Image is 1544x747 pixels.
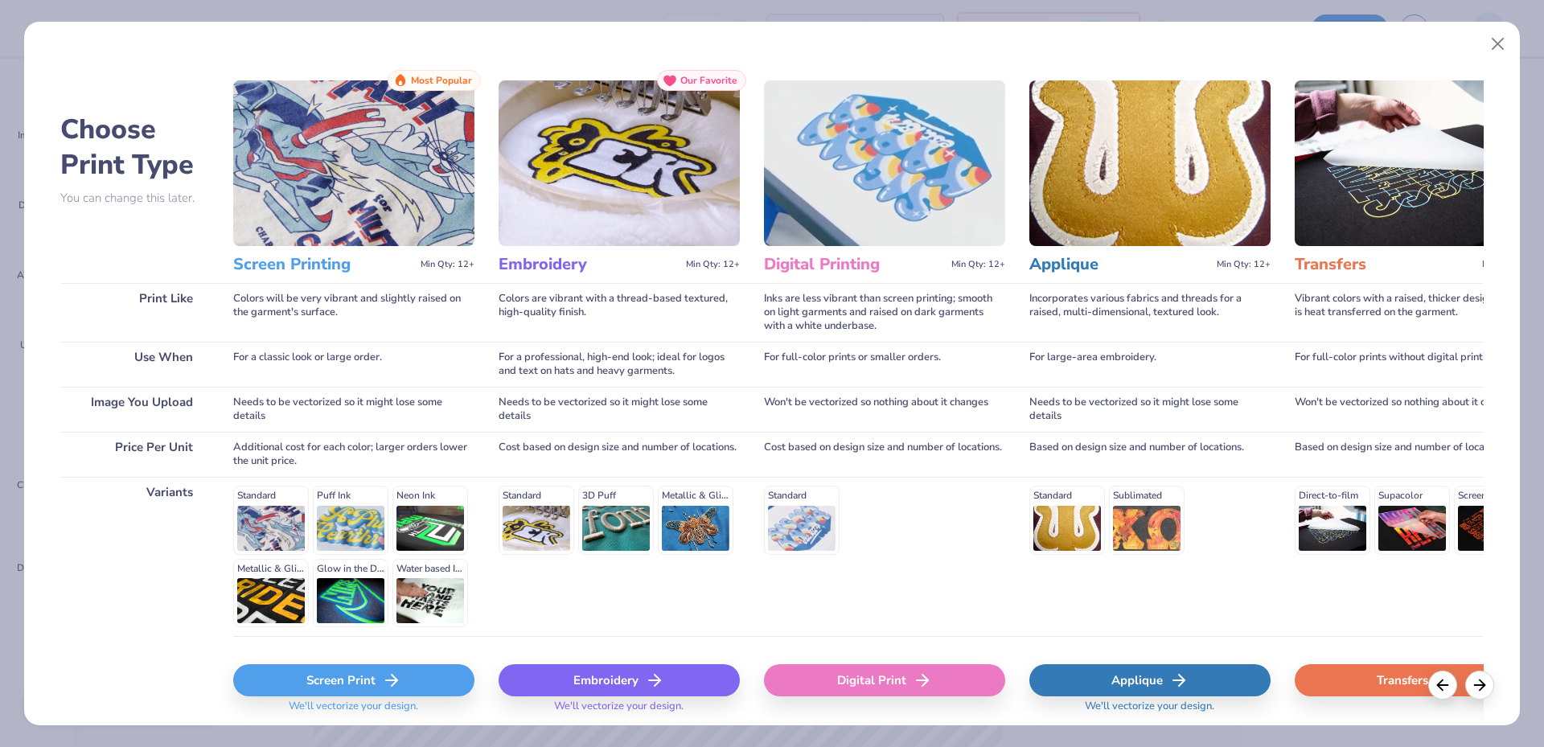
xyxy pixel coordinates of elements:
[680,75,737,86] span: Our Favorite
[1029,283,1271,342] div: Incorporates various fabrics and threads for a raised, multi-dimensional, textured look.
[1029,664,1271,696] div: Applique
[233,387,474,432] div: Needs to be vectorized so it might lose some details
[499,283,740,342] div: Colors are vibrant with a thread-based textured, high-quality finish.
[1029,432,1271,477] div: Based on design size and number of locations.
[1295,387,1536,432] div: Won't be vectorized so nothing about it changes
[1295,342,1536,387] div: For full-color prints without digital printing.
[764,254,945,275] h3: Digital Printing
[1295,432,1536,477] div: Based on design size and number of locations.
[233,80,474,246] img: Screen Printing
[764,664,1005,696] div: Digital Print
[1029,387,1271,432] div: Needs to be vectorized so it might lose some details
[1295,80,1536,246] img: Transfers
[1483,29,1513,60] button: Close
[499,342,740,387] div: For a professional, high-end look; ideal for logos and text on hats and heavy garments.
[1482,259,1536,270] span: Min Qty: 12+
[764,387,1005,432] div: Won't be vectorized so nothing about it changes
[60,432,209,477] div: Price Per Unit
[1078,700,1221,723] span: We'll vectorize your design.
[60,342,209,387] div: Use When
[60,283,209,342] div: Print Like
[499,664,740,696] div: Embroidery
[499,80,740,246] img: Embroidery
[1295,283,1536,342] div: Vibrant colors with a raised, thicker design since it is heat transferred on the garment.
[951,259,1005,270] span: Min Qty: 12+
[686,259,740,270] span: Min Qty: 12+
[499,432,740,477] div: Cost based on design size and number of locations.
[233,432,474,477] div: Additional cost for each color; larger orders lower the unit price.
[1029,254,1210,275] h3: Applique
[233,254,414,275] h3: Screen Printing
[1029,342,1271,387] div: For large-area embroidery.
[499,387,740,432] div: Needs to be vectorized so it might lose some details
[764,432,1005,477] div: Cost based on design size and number of locations.
[60,387,209,432] div: Image You Upload
[1295,664,1536,696] div: Transfers
[233,664,474,696] div: Screen Print
[233,283,474,342] div: Colors will be very vibrant and slightly raised on the garment's surface.
[421,259,474,270] span: Min Qty: 12+
[1295,254,1476,275] h3: Transfers
[764,283,1005,342] div: Inks are less vibrant than screen printing; smooth on light garments and raised on dark garments ...
[1029,80,1271,246] img: Applique
[60,112,209,183] h2: Choose Print Type
[282,700,425,723] span: We'll vectorize your design.
[60,477,209,636] div: Variants
[60,191,209,205] p: You can change this later.
[499,254,680,275] h3: Embroidery
[548,700,690,723] span: We'll vectorize your design.
[233,342,474,387] div: For a classic look or large order.
[411,75,472,86] span: Most Popular
[764,80,1005,246] img: Digital Printing
[764,342,1005,387] div: For full-color prints or smaller orders.
[1217,259,1271,270] span: Min Qty: 12+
